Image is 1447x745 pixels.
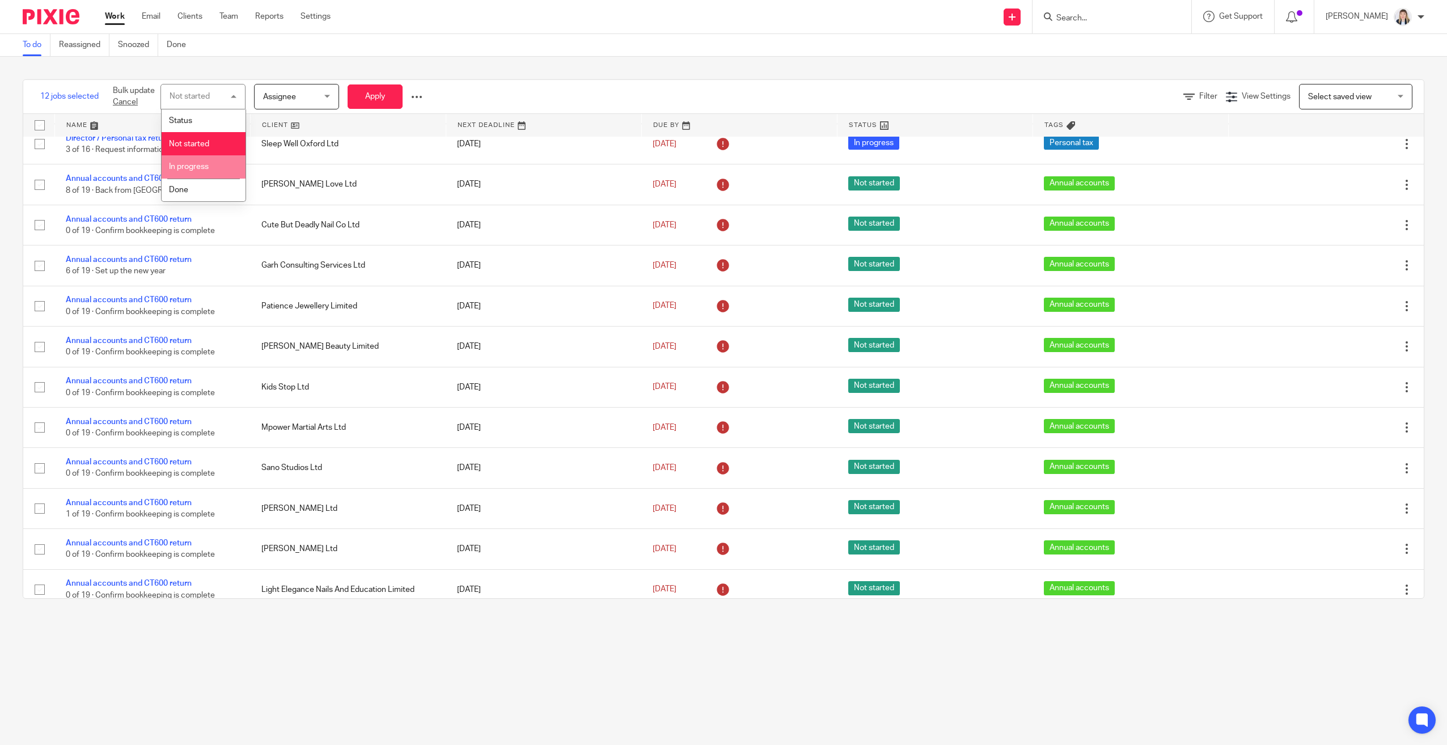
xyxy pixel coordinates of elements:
[446,448,641,488] td: [DATE]
[66,551,215,559] span: 0 of 19 · Confirm bookkeeping is complete
[446,327,641,367] td: [DATE]
[848,379,900,393] span: Not started
[66,337,192,345] a: Annual accounts and CT600 return
[848,257,900,271] span: Not started
[66,348,215,356] span: 0 of 19 · Confirm bookkeeping is complete
[66,175,192,183] a: Annual accounts and CT600 return
[653,302,676,310] span: [DATE]
[170,92,210,100] div: Not started
[142,11,160,22] a: Email
[219,11,238,22] a: Team
[446,124,641,164] td: [DATE]
[1044,122,1064,128] span: Tags
[1199,92,1217,100] span: Filter
[66,499,192,507] a: Annual accounts and CT600 return
[446,529,641,569] td: [DATE]
[66,539,192,547] a: Annual accounts and CT600 return
[653,586,676,594] span: [DATE]
[66,377,192,385] a: Annual accounts and CT600 return
[250,124,446,164] td: Sleep Well Oxford Ltd
[66,256,192,264] a: Annual accounts and CT600 return
[653,180,676,188] span: [DATE]
[1242,92,1291,100] span: View Settings
[1044,257,1115,271] span: Annual accounts
[348,84,403,109] button: Apply
[169,140,209,148] span: Not started
[848,298,900,312] span: Not started
[653,383,676,391] span: [DATE]
[848,500,900,514] span: Not started
[250,286,446,326] td: Patience Jewellery Limited
[446,488,641,528] td: [DATE]
[169,117,192,125] span: Status
[1044,419,1115,433] span: Annual accounts
[1044,540,1115,554] span: Annual accounts
[1394,8,1412,26] img: Carlean%20Parker%20Pic.jpg
[66,134,170,142] a: Director / Personal tax return
[66,227,215,235] span: 0 of 19 · Confirm bookkeeping is complete
[446,286,641,326] td: [DATE]
[446,164,641,205] td: [DATE]
[250,164,446,205] td: [PERSON_NAME] Love Ltd
[1044,460,1115,474] span: Annual accounts
[1044,379,1115,393] span: Annual accounts
[848,338,900,352] span: Not started
[301,11,331,22] a: Settings
[250,488,446,528] td: [PERSON_NAME] Ltd
[653,140,676,148] span: [DATE]
[66,389,215,397] span: 0 of 19 · Confirm bookkeeping is complete
[169,186,188,194] span: Done
[848,419,900,433] span: Not started
[263,93,296,101] span: Assignee
[66,146,168,154] span: 3 of 16 · Request information
[250,367,446,407] td: Kids Stop Ltd
[446,569,641,609] td: [DATE]
[250,205,446,245] td: Cute But Deadly Nail Co Ltd
[177,11,202,22] a: Clients
[1044,500,1115,514] span: Annual accounts
[66,591,215,599] span: 0 of 19 · Confirm bookkeeping is complete
[446,245,641,286] td: [DATE]
[66,470,215,478] span: 0 of 19 · Confirm bookkeeping is complete
[446,205,641,245] td: [DATE]
[66,296,192,304] a: Annual accounts and CT600 return
[66,510,215,518] span: 1 of 19 · Confirm bookkeeping is complete
[250,245,446,286] td: Garh Consulting Services Ltd
[653,424,676,431] span: [DATE]
[105,11,125,22] a: Work
[1308,93,1372,101] span: Select saved view
[1044,217,1115,231] span: Annual accounts
[1044,298,1115,312] span: Annual accounts
[653,545,676,553] span: [DATE]
[250,529,446,569] td: [PERSON_NAME] Ltd
[1219,12,1263,20] span: Get Support
[1055,14,1157,24] input: Search
[118,34,158,56] a: Snoozed
[113,98,138,106] a: Cancel
[446,407,641,447] td: [DATE]
[1326,11,1388,22] p: [PERSON_NAME]
[848,217,900,231] span: Not started
[23,34,50,56] a: To do
[653,505,676,513] span: [DATE]
[255,11,284,22] a: Reports
[169,163,209,171] span: In progress
[66,187,211,194] span: 8 of 19 · Back from [GEOGRAPHIC_DATA]
[66,429,215,437] span: 0 of 19 · Confirm bookkeeping is complete
[59,34,109,56] a: Reassigned
[848,136,899,150] span: In progress
[848,460,900,474] span: Not started
[66,418,192,426] a: Annual accounts and CT600 return
[1044,581,1115,595] span: Annual accounts
[250,448,446,488] td: Sano Studios Ltd
[66,308,215,316] span: 0 of 19 · Confirm bookkeeping is complete
[848,540,900,554] span: Not started
[66,579,192,587] a: Annual accounts and CT600 return
[446,367,641,407] td: [DATE]
[653,342,676,350] span: [DATE]
[23,9,79,24] img: Pixie
[250,407,446,447] td: Mpower Martial Arts Ltd
[848,581,900,595] span: Not started
[653,261,676,269] span: [DATE]
[1044,338,1115,352] span: Annual accounts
